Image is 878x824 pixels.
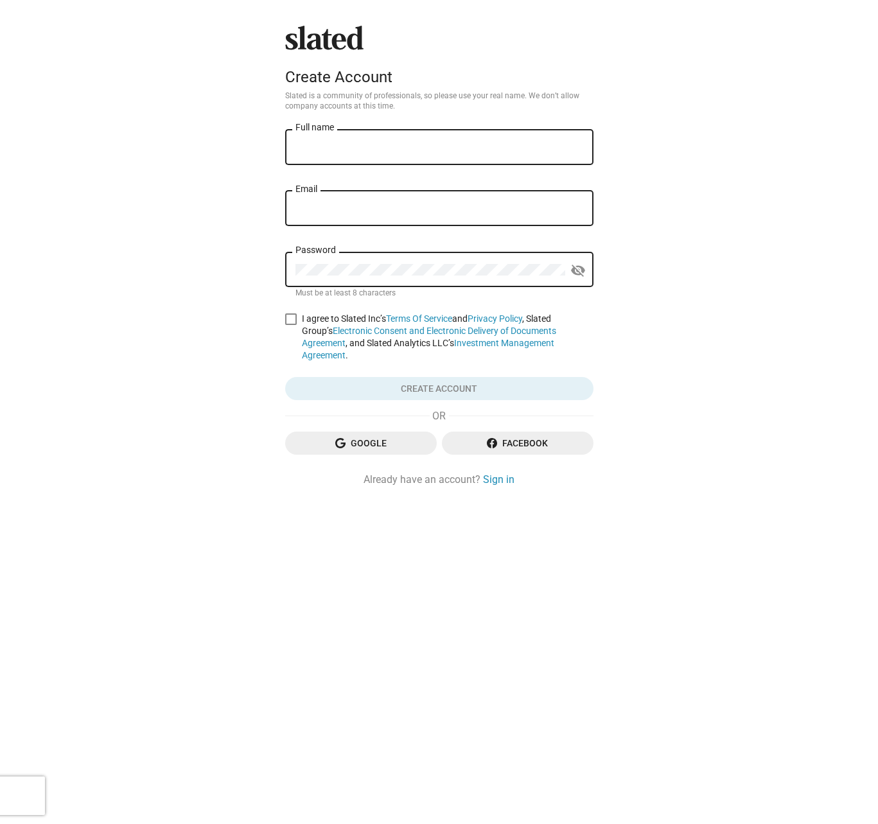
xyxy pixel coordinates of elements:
div: Create Account [285,68,593,86]
span: I agree to Slated Inc’s and , Slated Group’s , and Slated Analytics LLC’s . [302,313,593,362]
span: Facebook [452,432,583,455]
a: Terms Of Service [386,313,452,324]
sl-branding: Create Account [285,26,593,91]
mat-hint: Must be at least 8 characters [295,288,396,299]
a: Sign in [483,473,514,486]
button: Facebook [442,432,593,455]
a: Privacy Policy [468,313,522,324]
div: Already have an account? [285,473,593,486]
span: Google [295,432,426,455]
mat-icon: visibility_off [570,261,586,281]
a: Electronic Consent and Electronic Delivery of Documents Agreement [302,326,556,348]
p: Slated is a community of professionals, so please use your real name. We don’t allow company acco... [285,91,593,112]
button: Show password [565,258,591,283]
button: Google [285,432,437,455]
